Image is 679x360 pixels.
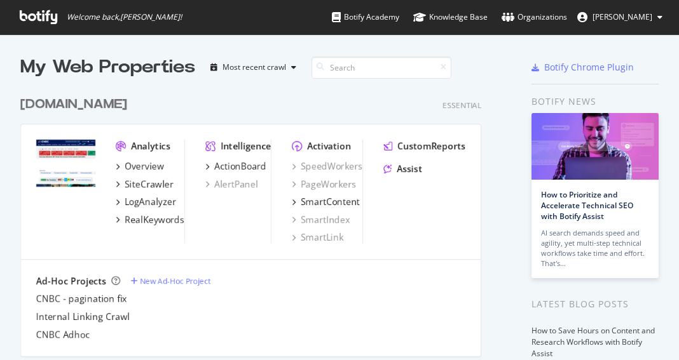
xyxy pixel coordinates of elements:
[307,140,351,152] div: Activation
[541,189,633,222] a: How to Prioritize and Accelerate Technical SEO with Botify Assist
[36,310,130,323] a: Internal Linking Crawl
[397,140,465,152] div: CustomReports
[532,113,659,180] img: How to Prioritize and Accelerate Technical SEO with Botify Assist
[20,95,132,114] a: [DOMAIN_NAME]
[116,160,164,173] a: Overview
[292,196,360,208] a: SmartContent
[205,57,301,77] button: Most recent crawl
[67,12,182,22] span: Welcome back, [PERSON_NAME] !
[125,213,184,226] div: RealKeywords
[383,163,422,175] a: Assist
[36,140,95,187] img: cnbc.com
[567,7,673,27] button: [PERSON_NAME]
[116,213,184,226] a: RealKeywords
[301,196,360,208] div: SmartContent
[532,61,634,74] a: Botify Chrome Plugin
[442,100,481,110] div: Essential
[292,231,343,244] a: SmartLink
[20,95,127,114] div: [DOMAIN_NAME]
[20,55,195,80] div: My Web Properties
[125,178,174,190] div: SiteCrawler
[140,276,210,286] div: New Ad-Hoc Project
[116,196,176,208] a: LogAnalyzer
[116,178,174,190] a: SiteCrawler
[214,160,266,173] div: ActionBoard
[292,213,350,226] a: SmartIndex
[223,63,286,71] div: Most recent crawl
[312,57,451,79] input: Search
[532,95,659,109] div: Botify news
[292,160,362,173] a: SpeedWorkers
[125,196,176,208] div: LogAnalyzer
[36,293,127,305] a: CNBC - pagination fix
[36,275,106,288] div: Ad-Hoc Projects
[205,178,258,190] a: AlertPanel
[383,140,465,152] a: CustomReports
[130,276,210,286] a: New Ad-Hoc Project
[544,61,634,74] div: Botify Chrome Plugin
[125,160,164,173] div: Overview
[502,11,567,23] div: Organizations
[205,160,266,173] a: ActionBoard
[332,11,399,23] div: Botify Academy
[532,297,659,311] div: Latest Blog Posts
[413,11,488,23] div: Knowledge Base
[131,140,170,152] div: Analytics
[36,328,90,341] a: CNBC Adhoc
[221,140,271,152] div: Intelligence
[532,325,655,359] a: How to Save Hours on Content and Research Workflows with Botify Assist
[292,178,356,190] a: PageWorkers
[593,11,652,22] span: Joy Kemp
[541,228,649,269] div: AI search demands speed and agility, yet multi-step technical workflows take time and effort. Tha...
[397,163,422,175] div: Assist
